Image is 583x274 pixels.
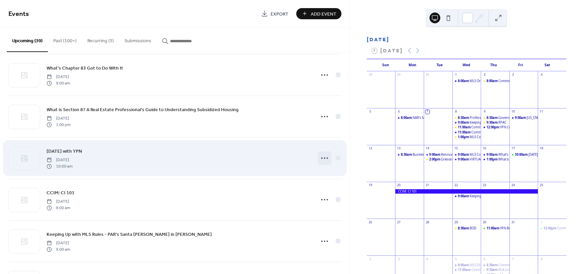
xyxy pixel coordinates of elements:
div: MLS Collaboration Center & Paragon Connect [470,152,536,157]
div: 8 [454,110,458,114]
div: 27 [397,220,401,224]
span: [DATE] [47,157,73,163]
div: 1 [454,73,458,77]
button: Submissions [119,27,157,51]
div: 1 [539,220,544,224]
span: 9:00am [458,157,470,161]
div: Community Relations Committee [471,125,520,129]
div: YPN Committee Meeting [500,125,535,129]
span: 8:30am [458,226,470,230]
div: Business Partners Committee [395,152,424,157]
div: MLS Committee [452,135,481,139]
div: 23 [482,183,487,188]
div: What’s Chapter 83 Got to Do With It [498,152,550,157]
span: What is Section 8? A Real Estate Professional’s Guide to Understanding Subsidized Housing [47,106,239,114]
div: RPAC [498,120,506,125]
div: 24 [511,183,515,188]
span: 8:00am [458,79,470,83]
div: Keeping Up with MLS Rules [470,120,509,125]
span: 8:00am [401,116,413,120]
div: Keeping Up with MLS Rules - PAR's Santa [PERSON_NAME] in [PERSON_NAME] [470,194,583,198]
span: 9:00am [487,152,498,157]
div: 14 [425,147,429,151]
div: YPN Business Expo [500,226,528,230]
div: 25 [539,183,544,188]
span: 10:00 am [47,163,73,169]
div: 12 [368,147,372,151]
div: Tue [426,59,453,71]
div: Community Relations Committee [452,125,481,129]
span: [DATE] [47,199,70,205]
a: What’s Chapter 83 Got to Do With It [47,64,123,72]
span: 9:30am [487,120,498,125]
div: 21 [425,183,429,188]
span: CCIM: CI 101 [47,190,75,197]
div: MLS Committee [470,135,493,139]
span: [DATE] with YPN [47,148,82,155]
span: 9:00am [458,120,470,125]
span: 8:30am [401,152,413,157]
div: Commercial Symposium [498,79,535,83]
span: 9:00am [429,152,441,157]
div: Community Relations Committee [452,268,481,272]
div: MLS Collaboration Center & Paragon Connect [452,152,481,157]
div: RCA Committee [481,268,509,272]
div: VIRTUAL – Power Team Building [452,157,481,161]
div: What’s Chapter 83 Got to Do With It [481,152,509,157]
button: Add Event [296,8,341,19]
div: Professional Development Committee [470,116,526,120]
div: Grievance Committee [441,157,473,161]
span: 8:30am [458,116,470,120]
div: Governmental Affairs [481,116,509,120]
a: Keeping Up with MLS Rules - PAR's Santa [PERSON_NAME] in [PERSON_NAME] [47,230,212,238]
span: 11:00am [458,125,471,129]
div: 4 [425,257,429,261]
span: 8:00am [487,79,498,83]
div: 22 [454,183,458,188]
div: Commercial Symposium [481,79,509,83]
span: 8:00 am [47,205,70,211]
div: Professional Development Committee [452,116,481,120]
span: Keeping Up with MLS Rules - PAR's Santa [PERSON_NAME] in [PERSON_NAME] [47,231,212,238]
span: Events [8,7,29,21]
div: Wed [453,59,480,71]
span: 12:00pm [544,226,557,230]
div: YPN Business Expo [481,226,509,230]
div: Florida Military Specialist (FMS) [509,116,538,120]
div: Community Relations Committee [452,130,481,134]
div: Keeping Up with MLS Rules [452,120,481,125]
div: Community Relations Committee [471,130,520,134]
div: 7 [425,110,429,114]
button: Past (100+) [48,27,82,51]
div: 13 [397,147,401,151]
div: Community Relations Committee [471,268,520,272]
div: 17 [511,147,515,151]
span: 10:00am [515,152,528,157]
div: [DATE] [367,36,566,43]
div: Sun [372,59,399,71]
div: 6 [482,257,487,261]
div: Renovation Specialist Seminar [424,152,452,157]
div: Thu [480,59,507,71]
span: [DATE] [47,240,70,246]
div: 10 [511,110,515,114]
div: Fri [507,59,534,71]
div: Keeping Up with MLS Rules - PAR's Santa Rosa Branch in Milton [452,194,481,198]
div: 30 [482,220,487,224]
div: Business Partners Committee [413,152,456,157]
div: 8 [539,257,544,261]
span: 9:00am [458,194,470,198]
div: RPAC [481,120,509,125]
button: Upcoming (39) [7,27,48,52]
div: 29 [454,220,458,224]
span: 2:00pm [429,157,441,161]
div: 28 [368,73,372,77]
div: Grievance Committee [424,157,452,161]
div: NAR’s Military Relocation Professional Certification (MRP) [413,116,497,120]
div: 9 [482,110,487,114]
span: 1:00pm [487,157,498,161]
div: MLS Orientation [470,263,493,267]
div: CCIM: CI 101 [395,189,538,194]
span: 11:00am [458,130,471,134]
